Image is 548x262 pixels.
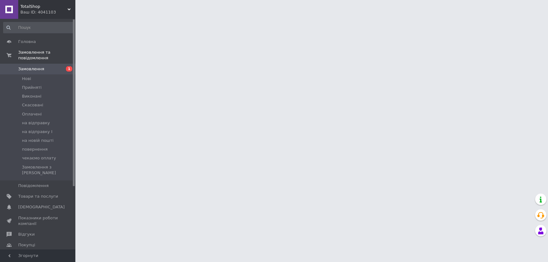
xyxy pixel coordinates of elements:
[18,232,35,237] span: Відгуки
[18,242,35,248] span: Покупці
[22,120,50,126] span: на відправку
[66,66,72,72] span: 1
[22,164,73,176] span: Замовлення з [PERSON_NAME]
[22,147,48,152] span: повернення
[22,94,41,99] span: Виконані
[18,215,58,227] span: Показники роботи компанії
[18,194,58,199] span: Товари та послуги
[22,85,41,90] span: Прийняті
[22,138,53,143] span: на новій пошті
[22,111,42,117] span: Оплачені
[18,183,49,189] span: Повідомлення
[22,129,52,135] span: на відправку I
[20,9,75,15] div: Ваш ID: 4041103
[18,66,44,72] span: Замовлення
[20,4,68,9] span: TotalShop
[22,155,56,161] span: чекаємо оплату
[18,50,75,61] span: Замовлення та повідомлення
[3,22,74,33] input: Пошук
[22,102,43,108] span: Скасовані
[18,204,65,210] span: [DEMOGRAPHIC_DATA]
[22,76,31,82] span: Нові
[18,39,36,45] span: Головна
